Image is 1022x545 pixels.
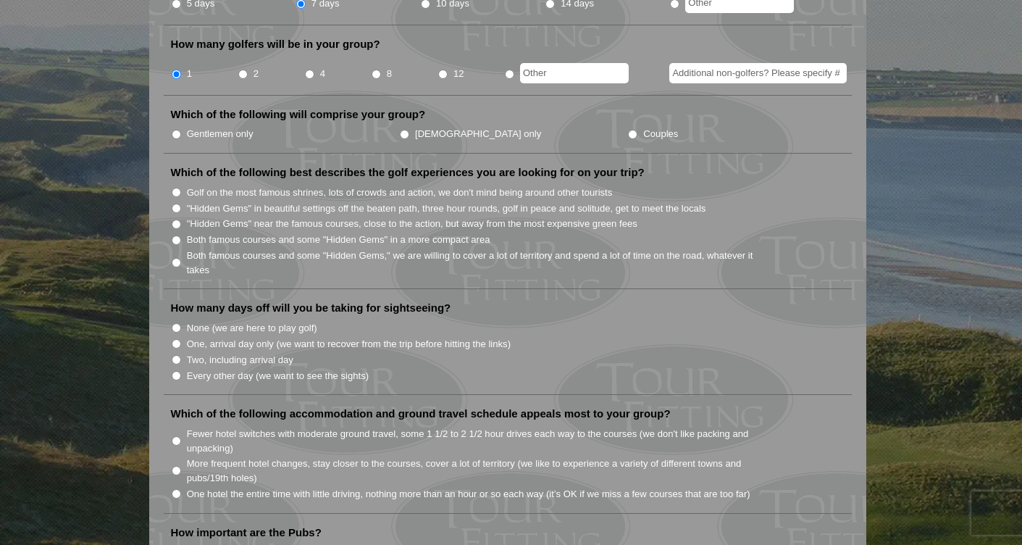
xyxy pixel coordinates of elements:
[187,67,192,81] label: 1
[187,233,490,247] label: Both famous courses and some "Hidden Gems" in a more compact area
[187,127,254,141] label: Gentlemen only
[643,127,678,141] label: Couples
[171,407,671,421] label: Which of the following accommodation and ground travel schedule appeals most to your group?
[453,67,464,81] label: 12
[187,457,769,485] label: More frequent hotel changes, stay closer to the courses, cover a lot of territory (we like to exp...
[171,525,322,540] label: How important are the Pubs?
[187,321,317,336] label: None (we are here to play golf)
[520,63,629,83] input: Other
[187,353,293,367] label: Two, including arrival day
[387,67,392,81] label: 8
[187,249,769,277] label: Both famous courses and some "Hidden Gems," we are willing to cover a lot of territory and spend ...
[187,337,511,351] label: One, arrival day only (we want to recover from the trip before hitting the links)
[669,63,847,83] input: Additional non-golfers? Please specify #
[171,165,645,180] label: Which of the following best describes the golf experiences you are looking for on your trip?
[415,127,541,141] label: [DEMOGRAPHIC_DATA] only
[171,301,451,315] label: How many days off will you be taking for sightseeing?
[187,217,637,231] label: "Hidden Gems" near the famous courses, close to the action, but away from the most expensive gree...
[187,201,706,216] label: "Hidden Gems" in beautiful settings off the beaten path, three hour rounds, golf in peace and sol...
[171,37,380,51] label: How many golfers will be in your group?
[187,427,769,455] label: Fewer hotel switches with moderate ground travel, some 1 1/2 to 2 1/2 hour drives each way to the...
[187,369,369,383] label: Every other day (we want to see the sights)
[171,107,426,122] label: Which of the following will comprise your group?
[320,67,325,81] label: 4
[254,67,259,81] label: 2
[187,186,613,200] label: Golf on the most famous shrines, lots of crowds and action, we don't mind being around other tour...
[187,487,750,502] label: One hotel the entire time with little driving, nothing more than an hour or so each way (it’s OK ...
